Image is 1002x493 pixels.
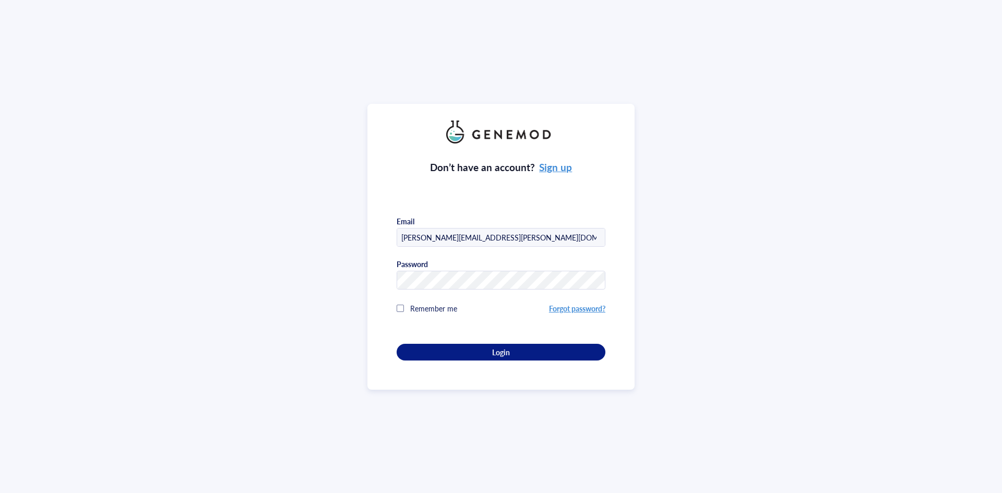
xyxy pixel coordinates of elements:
[397,259,428,269] div: Password
[397,344,605,360] button: Login
[539,160,572,174] a: Sign up
[446,121,556,143] img: genemod_logo_light-BcqUzbGq.png
[492,347,510,357] span: Login
[430,160,572,175] div: Don’t have an account?
[549,303,605,314] a: Forgot password?
[397,217,414,226] div: Email
[410,303,457,314] span: Remember me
